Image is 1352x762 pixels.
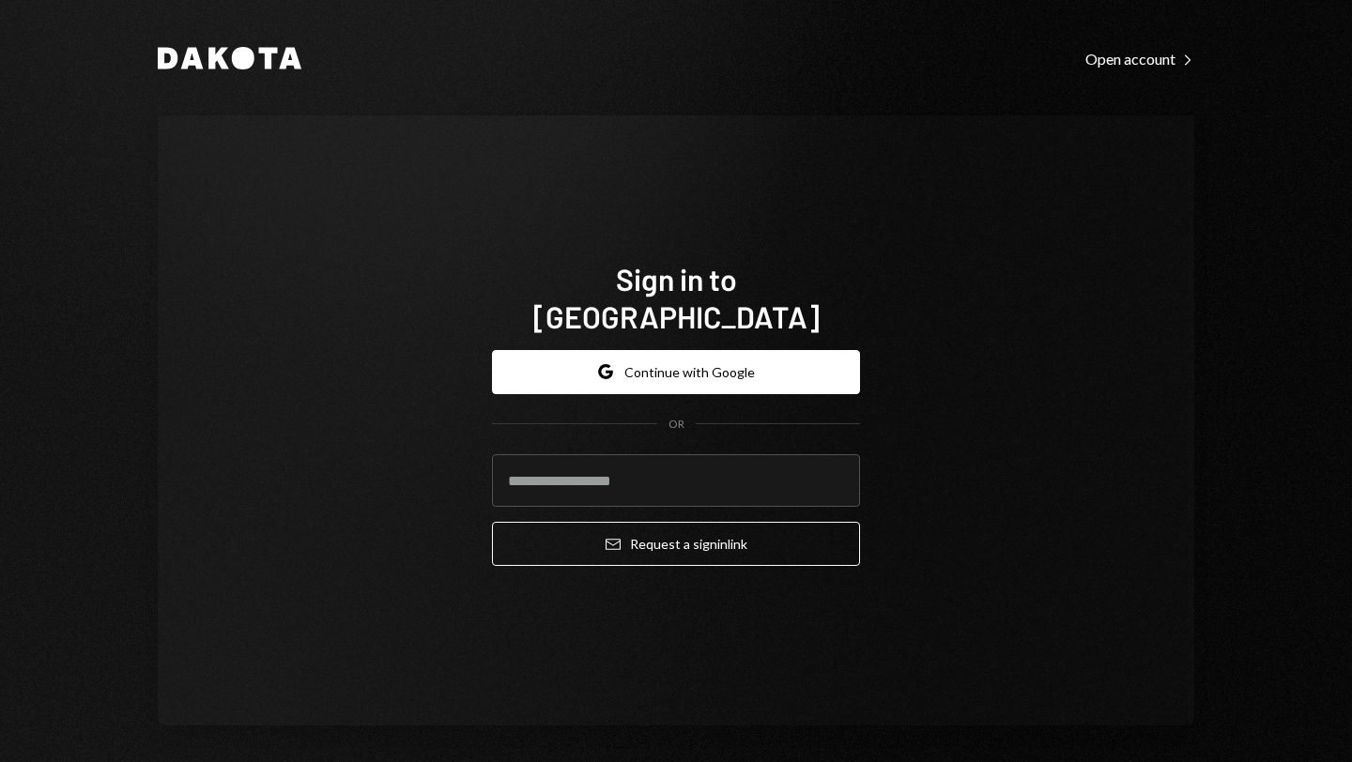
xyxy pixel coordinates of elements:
[492,350,860,394] button: Continue with Google
[492,260,860,335] h1: Sign in to [GEOGRAPHIC_DATA]
[1085,48,1194,69] a: Open account
[1085,50,1194,69] div: Open account
[668,417,684,433] div: OR
[492,522,860,566] button: Request a signinlink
